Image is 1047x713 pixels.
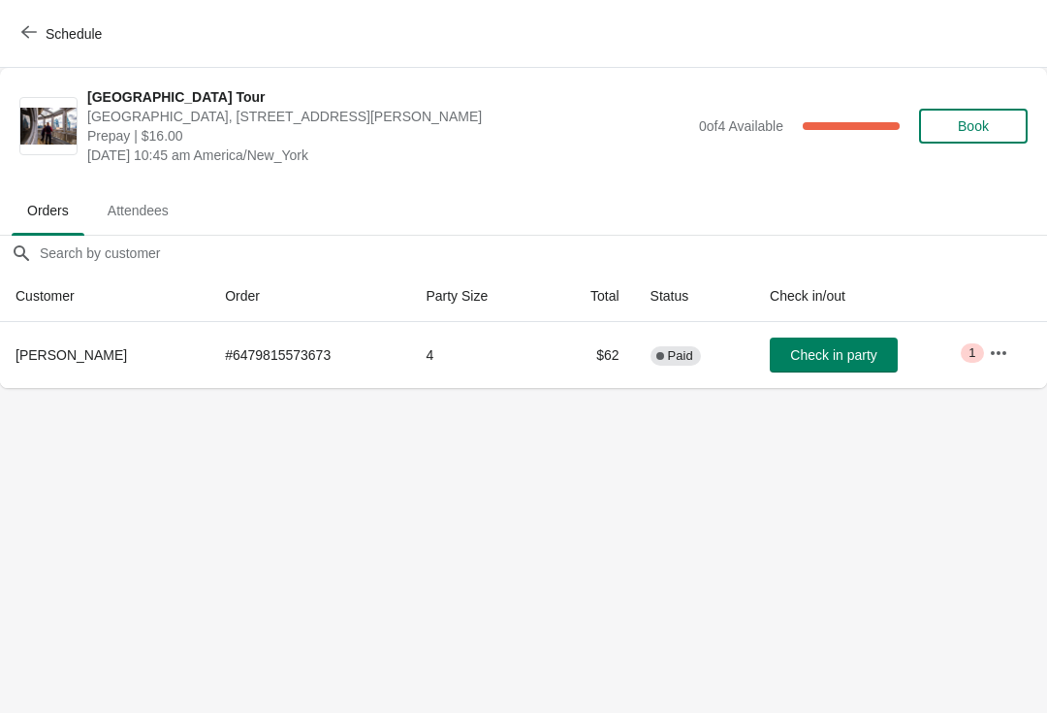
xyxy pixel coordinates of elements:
td: 4 [410,322,547,388]
span: 1 [968,345,975,361]
th: Order [209,271,410,322]
span: Attendees [92,193,184,228]
span: Schedule [46,26,102,42]
button: Schedule [10,16,117,51]
span: Check in party [790,347,876,363]
th: Total [547,271,634,322]
span: [PERSON_NAME] [16,347,127,363]
button: Check in party [770,338,898,373]
th: Party Size [410,271,547,322]
span: [DATE] 10:45 am America/New_York [87,146,689,165]
th: Check in/out [754,271,973,322]
th: Status [635,271,754,322]
img: City Hall Tower Tour [20,108,77,146]
td: # 6479815573673 [209,322,410,388]
span: Prepay | $16.00 [87,126,689,146]
input: Search by customer [39,236,1047,271]
span: 0 of 4 Available [699,118,783,134]
span: [GEOGRAPHIC_DATA], [STREET_ADDRESS][PERSON_NAME] [87,107,689,126]
button: Book [919,109,1028,144]
span: [GEOGRAPHIC_DATA] Tour [87,87,689,107]
span: Book [958,118,989,134]
td: $62 [547,322,634,388]
span: Orders [12,193,84,228]
span: Paid [668,348,693,364]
